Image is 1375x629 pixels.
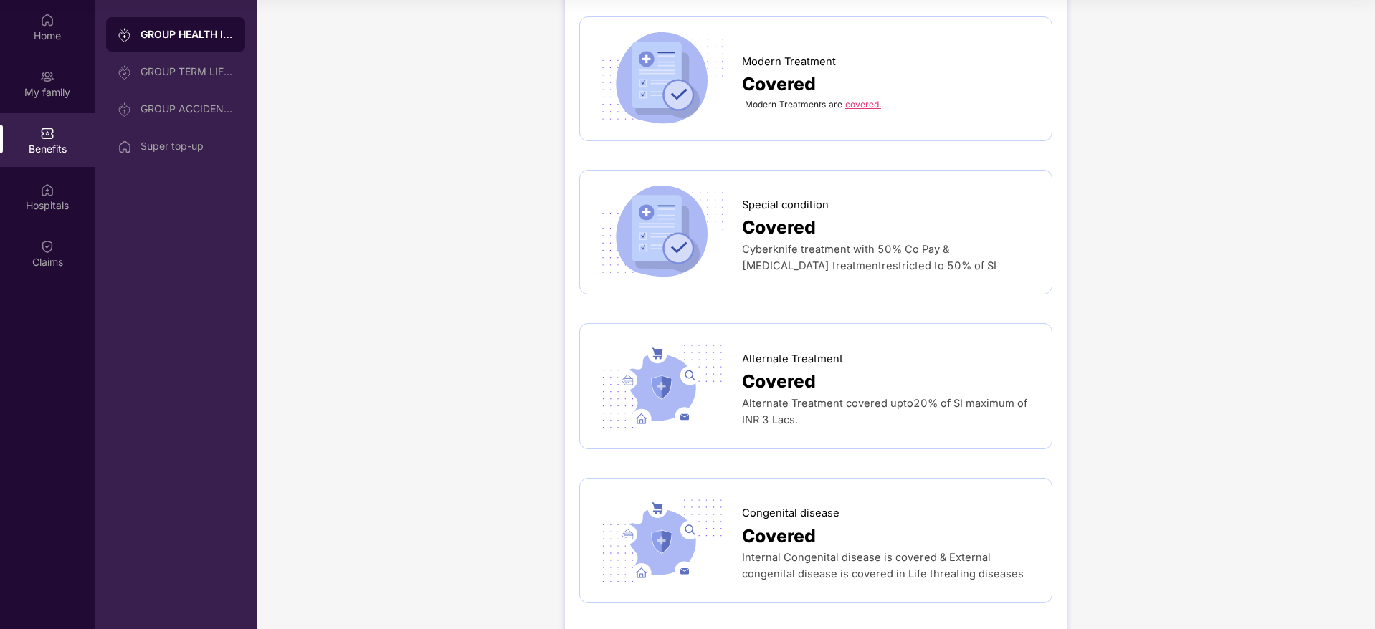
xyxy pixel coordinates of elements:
[845,99,881,110] a: covered.
[594,338,730,434] img: icon
[118,102,132,117] img: svg+xml;base64,PHN2ZyB3aWR0aD0iMjAiIGhlaWdodD0iMjAiIHZpZXdCb3g9IjAgMCAyMCAyMCIgZmlsbD0ibm9uZSIgeG...
[742,70,816,98] span: Covered
[742,505,839,522] span: Congenital disease
[742,522,816,550] span: Covered
[40,13,54,27] img: svg+xml;base64,PHN2ZyBpZD0iSG9tZSIgeG1sbnM9Imh0dHA6Ly93d3cudzMub3JnLzIwMDAvc3ZnIiB3aWR0aD0iMjAiIG...
[40,183,54,197] img: svg+xml;base64,PHN2ZyBpZD0iSG9zcGl0YWxzIiB4bWxucz0iaHR0cDovL3d3dy53My5vcmcvMjAwMC9zdmciIHdpZHRoPS...
[40,126,54,140] img: svg+xml;base64,PHN2ZyBpZD0iQmVuZWZpdHMiIHhtbG5zPSJodHRwOi8vd3d3LnczLm9yZy8yMDAwL3N2ZyIgd2lkdGg9Ij...
[742,368,816,395] span: Covered
[40,239,54,254] img: svg+xml;base64,PHN2ZyBpZD0iQ2xhaW0iIHhtbG5zPSJodHRwOi8vd3d3LnczLm9yZy8yMDAwL3N2ZyIgd2lkdGg9IjIwIi...
[745,99,776,110] span: Modern
[118,65,132,80] img: svg+xml;base64,PHN2ZyB3aWR0aD0iMjAiIGhlaWdodD0iMjAiIHZpZXdCb3g9IjAgMCAyMCAyMCIgZmlsbD0ibm9uZSIgeG...
[594,493,730,589] img: icon
[742,243,996,272] span: Cyberknife treatment with 50% Co Pay & [MEDICAL_DATA] treatmentrestricted to 50% of SI
[141,66,234,77] div: GROUP TERM LIFE INSURANCE
[118,140,132,154] img: svg+xml;base64,PHN2ZyBpZD0iSG9tZSIgeG1sbnM9Imh0dHA6Ly93d3cudzMub3JnLzIwMDAvc3ZnIiB3aWR0aD0iMjAiIG...
[742,351,843,368] span: Alternate Treatment
[829,99,842,110] span: are
[742,213,816,241] span: Covered
[141,103,234,115] div: GROUP ACCIDENTAL INSURANCE
[779,99,826,110] span: Treatments
[742,54,836,70] span: Modern Treatment
[742,197,829,213] span: Special condition
[141,140,234,152] div: Super top-up
[594,185,730,279] img: icon
[40,69,54,84] img: svg+xml;base64,PHN2ZyB3aWR0aD0iMjAiIGhlaWdodD0iMjAiIHZpZXdCb3g9IjAgMCAyMCAyMCIgZmlsbD0ibm9uZSIgeG...
[742,397,1027,426] span: Alternate Treatment covered upto20% of SI maximum of INR 3 Lacs.
[594,32,730,126] img: icon
[141,27,234,42] div: GROUP HEALTH INSURANCE
[118,28,132,42] img: svg+xml;base64,PHN2ZyB3aWR0aD0iMjAiIGhlaWdodD0iMjAiIHZpZXdCb3g9IjAgMCAyMCAyMCIgZmlsbD0ibm9uZSIgeG...
[742,551,1024,580] span: Internal Congenital disease is covered & External congenital disease is covered in Life threating...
